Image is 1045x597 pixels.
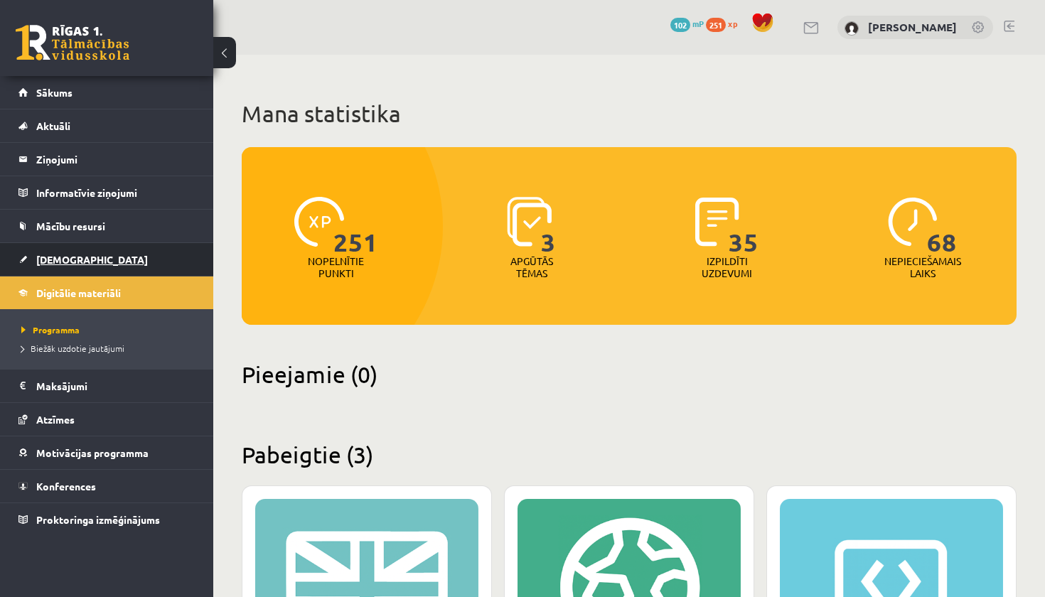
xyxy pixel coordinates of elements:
span: Programma [21,324,80,335]
a: 102 mP [670,18,704,29]
a: Konferences [18,470,195,502]
a: Sākums [18,76,195,109]
a: Atzīmes [18,403,195,436]
span: Atzīmes [36,413,75,426]
a: Proktoringa izmēģinājums [18,503,195,536]
a: Motivācijas programma [18,436,195,469]
img: icon-clock-7be60019b62300814b6bd22b8e044499b485619524d84068768e800edab66f18.svg [888,197,938,247]
a: 251 xp [706,18,744,29]
a: Ziņojumi [18,143,195,176]
p: Nepieciešamais laiks [884,255,961,279]
span: Mācību resursi [36,220,105,232]
h1: Mana statistika [242,99,1017,128]
p: Apgūtās tēmas [504,255,559,279]
span: 3 [541,197,556,255]
span: Proktoringa izmēģinājums [36,513,160,526]
img: icon-completed-tasks-ad58ae20a441b2904462921112bc710f1caf180af7a3daa7317a5a94f2d26646.svg [695,197,739,247]
p: Nopelnītie punkti [308,255,364,279]
a: Aktuāli [18,109,195,142]
legend: Ziņojumi [36,143,195,176]
span: Biežāk uzdotie jautājumi [21,343,124,354]
a: [DEMOGRAPHIC_DATA] [18,243,195,276]
a: Mācību resursi [18,210,195,242]
span: 102 [670,18,690,32]
span: Sākums [36,86,73,99]
img: icon-learned-topics-4a711ccc23c960034f471b6e78daf4a3bad4a20eaf4de84257b87e66633f6470.svg [507,197,552,247]
span: 251 [706,18,726,32]
legend: Maksājumi [36,370,195,402]
span: 68 [927,197,957,255]
a: Informatīvie ziņojumi [18,176,195,209]
span: 35 [729,197,759,255]
a: Maksājumi [18,370,195,402]
a: Rīgas 1. Tālmācības vidusskola [16,25,129,60]
legend: Informatīvie ziņojumi [36,176,195,209]
a: Programma [21,323,199,336]
img: icon-xp-0682a9bc20223a9ccc6f5883a126b849a74cddfe5390d2b41b4391c66f2066e7.svg [294,197,344,247]
img: Emīls Brakše [845,21,859,36]
span: Motivācijas programma [36,446,149,459]
span: xp [728,18,737,29]
span: [DEMOGRAPHIC_DATA] [36,253,148,266]
a: [PERSON_NAME] [868,20,957,34]
a: Biežāk uzdotie jautājumi [21,342,199,355]
a: Digitālie materiāli [18,276,195,309]
span: 251 [333,197,378,255]
h2: Pieejamie (0) [242,360,1017,388]
span: Konferences [36,480,96,493]
p: Izpildīti uzdevumi [700,255,755,279]
h2: Pabeigtie (3) [242,441,1017,468]
span: Digitālie materiāli [36,286,121,299]
span: mP [692,18,704,29]
span: Aktuāli [36,119,70,132]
